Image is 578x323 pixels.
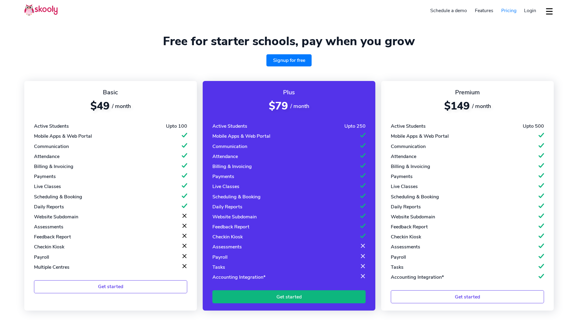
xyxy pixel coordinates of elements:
div: Upto 500 [523,123,544,130]
div: Live Classes [391,183,418,190]
button: dropdown menu [545,4,554,18]
div: Basic [34,88,187,96]
div: Website Subdomain [212,214,257,220]
a: Get started [34,280,187,293]
div: Daily Reports [34,204,64,210]
div: Accounting Integration* [212,274,265,281]
a: Features [471,6,497,15]
div: Premium [391,88,544,96]
div: Communication [34,143,69,150]
a: Signup for free [266,54,312,66]
div: Mobile Apps & Web Portal [34,133,92,140]
a: Schedule a demo [427,6,471,15]
span: / month [290,103,309,110]
div: Payments [391,173,413,180]
div: Billing & Invoicing [34,163,73,170]
a: Login [520,6,540,15]
div: Checkin Kiosk [212,234,243,240]
span: Pricing [501,7,516,14]
span: Login [524,7,536,14]
div: Live Classes [212,183,239,190]
div: Website Subdomain [391,214,435,220]
div: Feedback Report [391,224,428,230]
span: / month [472,103,491,110]
div: Checkin Kiosk [34,244,64,250]
div: Tasks [391,264,404,271]
span: $149 [444,99,470,113]
div: Attendance [391,153,416,160]
div: Scheduling & Booking [212,193,261,200]
div: Live Classes [34,183,61,190]
div: Daily Reports [212,204,242,210]
div: Active Students [212,123,247,130]
div: Assessments [34,224,63,230]
div: Attendance [34,153,59,160]
div: Communication [391,143,426,150]
div: Upto 250 [344,123,366,130]
div: Active Students [34,123,69,130]
a: Pricing [497,6,520,15]
div: Mobile Apps & Web Portal [391,133,449,140]
div: Payroll [34,254,49,261]
div: Accounting Integration* [391,274,444,281]
div: Multiple Centres [34,264,69,271]
div: Active Students [391,123,426,130]
div: Assessments [391,244,420,250]
div: Daily Reports [391,204,421,210]
div: Plus [212,88,366,96]
div: Feedback Report [212,224,249,230]
div: Payments [34,173,56,180]
div: Scheduling & Booking [34,193,82,200]
div: Billing & Invoicing [212,163,252,170]
div: Checkin Kiosk [391,234,421,240]
div: Payments [212,173,234,180]
img: Skooly [24,4,58,16]
a: Get started [391,290,544,303]
div: Website Subdomain [34,214,78,220]
div: Attendance [212,153,238,160]
div: Billing & Invoicing [391,163,430,170]
div: Payroll [212,254,228,261]
div: Assessments [212,244,242,250]
div: Mobile Apps & Web Portal [212,133,270,140]
span: $79 [269,99,288,113]
div: Tasks [212,264,225,271]
div: Scheduling & Booking [391,193,439,200]
div: Feedback Report [34,234,71,240]
h1: Free for starter schools, pay when you grow [24,34,554,49]
div: Upto 100 [166,123,187,130]
a: Get started [212,290,366,303]
div: Payroll [391,254,406,261]
span: / month [112,103,131,110]
div: Communication [212,143,247,150]
span: $49 [90,99,110,113]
